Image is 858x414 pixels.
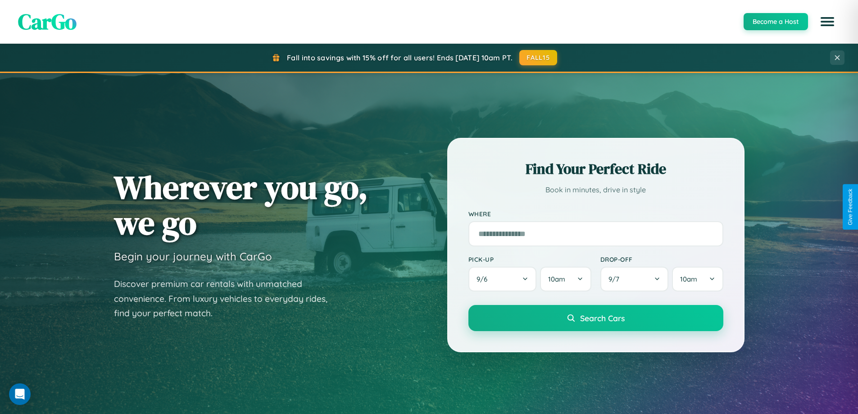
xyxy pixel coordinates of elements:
button: Open menu [815,9,840,34]
button: 10am [672,267,723,291]
button: FALL15 [519,50,557,65]
span: 9 / 7 [608,275,624,283]
button: Search Cars [468,305,723,331]
span: CarGo [18,7,77,36]
span: 10am [680,275,697,283]
span: Search Cars [580,313,625,323]
span: Fall into savings with 15% off for all users! Ends [DATE] 10am PT. [287,53,513,62]
span: 10am [548,275,565,283]
label: Where [468,210,723,218]
div: Give Feedback [847,189,853,225]
h3: Begin your journey with CarGo [114,250,272,263]
span: 9 / 6 [477,275,492,283]
h1: Wherever you go, we go [114,169,368,241]
button: 10am [540,267,591,291]
button: Become a Host [744,13,808,30]
button: 9/7 [600,267,669,291]
div: Open Intercom Messenger [9,383,31,405]
label: Pick-up [468,255,591,263]
label: Drop-off [600,255,723,263]
button: 9/6 [468,267,537,291]
p: Book in minutes, drive in style [468,183,723,196]
p: Discover premium car rentals with unmatched convenience. From luxury vehicles to everyday rides, ... [114,277,339,321]
h2: Find Your Perfect Ride [468,159,723,179]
